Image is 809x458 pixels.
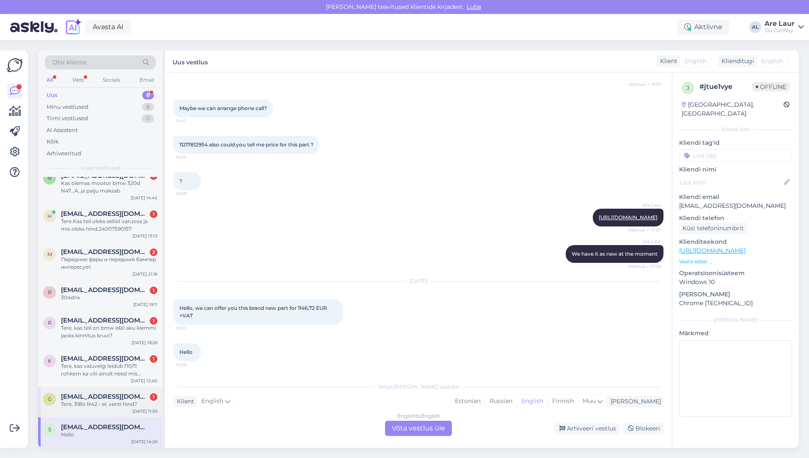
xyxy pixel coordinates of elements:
[517,395,548,408] div: English
[133,301,157,308] div: [DATE] 19:11
[132,233,157,239] div: [DATE] 13:13
[679,247,746,254] a: [URL][DOMAIN_NAME]
[47,103,88,111] div: Minu vestlused
[179,141,314,148] span: 11217812954 also could you tell me price for this part ?
[176,154,208,160] span: 11:45
[131,378,157,384] div: [DATE] 12:40
[61,256,157,271] div: Передние фары и передний бампер интересует.
[101,74,122,86] div: Socials
[718,57,754,66] div: Klienditugi
[173,277,663,285] div: [DATE]
[629,202,661,208] span: Are Laur
[176,325,208,331] span: 10:53
[7,57,23,73] img: Askly Logo
[752,82,790,91] span: Offline
[131,195,157,201] div: [DATE] 14:45
[765,20,795,27] div: Are Laur
[142,103,154,111] div: 8
[765,27,795,34] div: Oü CarWay
[61,400,157,408] div: Tere, 318ti N42 - el. venti hind?
[48,320,52,326] span: R
[61,179,157,195] div: Kas olemas mootor bmw 320d N47...A, ja palju maksab
[131,439,157,445] div: [DATE] 14:26
[61,362,157,378] div: Tere, kas valuvelgi leidub f10/11 rohkem ka või ainult need mis leheküljel üleval on?
[176,118,208,124] span: 11:40
[679,299,792,308] p: Chrome [TECHNICAL_ID]
[173,383,663,391] div: Valige [PERSON_NAME] vastake
[554,423,619,434] div: Arhiveeri vestlus
[548,395,578,408] div: Finnish
[179,349,193,355] span: Hello
[485,395,517,408] div: Russian
[48,358,52,364] span: k
[150,248,157,256] div: 2
[47,213,52,219] span: h
[48,426,51,433] span: s
[142,91,154,99] div: 8
[61,431,157,439] div: Hello
[61,286,149,294] span: reiko.taalkis@gmail.com
[64,18,82,36] img: explore-ai
[138,74,156,86] div: Email
[47,91,58,99] div: Uus
[629,81,661,88] span: Nähtud ✓ 11:37
[628,263,661,270] span: Nähtud ✓ 17:38
[679,165,792,174] p: Kliendi nimi
[765,20,804,34] a: Are LaurOü CarWay
[47,149,81,158] div: Arhiveeritud
[679,223,747,234] div: Küsi telefoninumbrit
[61,393,149,400] span: gevin.peet@hotmail.com
[81,164,120,172] span: Uued vestlused
[583,397,596,405] span: Muu
[607,397,661,406] div: [PERSON_NAME]
[150,355,157,363] div: 1
[47,251,52,257] span: M
[679,126,792,133] div: Kliendi info
[679,201,792,210] p: [EMAIL_ADDRESS][DOMAIN_NAME]
[150,210,157,218] div: 1
[699,82,752,92] div: # jtue1vye
[679,149,792,162] input: Lisa tag
[628,227,661,233] span: Nähtud ✓ 17:37
[685,57,707,66] span: English
[61,317,149,324] span: Rander.aviste07@gmail.com
[623,423,663,434] div: Blokeeri
[179,178,182,184] span: ?
[761,57,783,66] span: English
[48,396,52,402] span: g
[629,238,661,245] span: Are Laur
[657,57,677,66] div: Klient
[48,289,52,295] span: r
[45,74,55,86] div: All
[687,85,689,91] span: j
[679,290,792,299] p: [PERSON_NAME]
[61,248,149,256] span: Maxim_nikitin84@mail.ru
[61,355,149,362] span: karlmartenv@gmail.com
[176,190,208,197] span: 13:09
[132,271,157,277] div: [DATE] 21:16
[749,21,761,33] div: AL
[173,397,194,406] div: Klient
[47,138,59,146] div: Kõik
[677,19,729,35] div: Aktiivne
[451,395,485,408] div: Estonian
[572,251,658,257] span: We have it as new at the moment
[385,421,452,436] div: Võta vestlus üle
[397,412,440,420] div: English to English
[679,316,792,324] div: [PERSON_NAME]
[176,361,208,368] span: 14:26
[132,339,157,346] div: [DATE] 18:26
[173,55,208,67] label: Uus vestlus
[150,317,157,325] div: 1
[179,305,328,319] span: Hello, we can offer you this brand new part for 1146,72 EUR +VAT
[61,294,157,301] div: 304dnx
[599,214,658,221] a: [URL][DOMAIN_NAME]
[179,105,267,111] span: Maybe we can arrange phone call?
[680,178,782,187] input: Lisa nimi
[150,393,157,401] div: 1
[61,218,157,233] div: Tere.Kas teil oleks sellist varuosa ja mis oleks hind.24007590157
[61,210,149,218] span: harrirahu354@gmail.com
[132,408,157,414] div: [DATE] 11:59
[61,423,149,431] span: service.renewauto@gmail.com
[47,114,88,123] div: Tiimi vestlused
